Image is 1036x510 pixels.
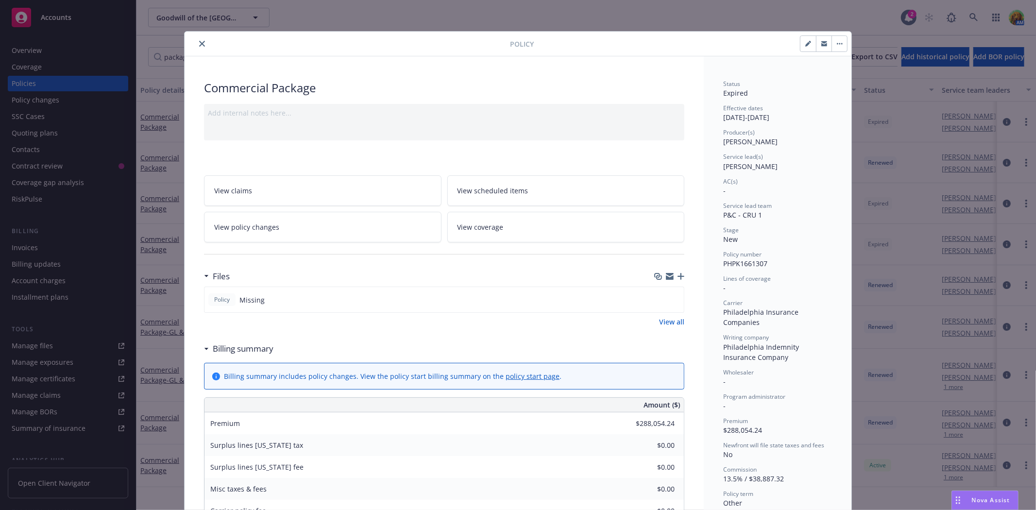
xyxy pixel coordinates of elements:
span: - [723,186,726,195]
a: View policy changes [204,212,442,242]
span: P&C - CRU 1 [723,210,762,220]
span: Newfront will file state taxes and fees [723,441,824,449]
span: Service lead(s) [723,153,763,161]
span: - [723,283,726,292]
div: Billing summary [204,342,273,355]
div: Drag to move [952,491,964,510]
span: View claims [214,186,252,196]
span: Other [723,498,742,508]
button: close [196,38,208,50]
span: Expired [723,88,748,98]
span: Policy term [723,490,753,498]
span: Misc taxes & fees [210,484,267,493]
span: [PERSON_NAME] [723,137,778,146]
span: View scheduled items [458,186,528,196]
a: policy start page [506,372,560,381]
span: $288,054.24 [723,425,762,435]
span: Policy [510,39,534,49]
h3: Files [213,270,230,283]
span: New [723,235,738,244]
span: Producer(s) [723,128,755,136]
span: Policy [212,295,232,304]
span: Nova Assist [972,496,1010,504]
div: Billing summary includes policy changes. View the policy start billing summary on the . [224,371,561,381]
a: View all [659,317,684,327]
span: Premium [723,417,748,425]
span: [PERSON_NAME] [723,162,778,171]
button: Nova Assist [951,491,1019,510]
span: View policy changes [214,222,279,232]
a: View coverage [447,212,685,242]
a: View claims [204,175,442,206]
span: Premium [210,419,240,428]
input: 0.00 [617,438,680,453]
span: Surplus lines [US_STATE] tax [210,441,303,450]
div: Add internal notes here... [208,108,680,118]
div: Commercial Package [204,80,684,96]
span: Policy number [723,250,762,258]
span: Status [723,80,740,88]
span: Effective dates [723,104,763,112]
span: Amount ($) [644,400,680,410]
span: Missing [239,295,265,305]
span: Commission [723,465,757,474]
span: Philadelphia Indemnity Insurance Company [723,342,801,362]
span: Philadelphia Insurance Companies [723,307,800,327]
a: View scheduled items [447,175,685,206]
span: View coverage [458,222,504,232]
span: Stage [723,226,739,234]
input: 0.00 [617,460,680,475]
span: Program administrator [723,392,785,401]
div: Files [204,270,230,283]
span: Carrier [723,299,743,307]
h3: Billing summary [213,342,273,355]
span: Lines of coverage [723,274,771,283]
span: No [723,450,732,459]
span: PHPK1661307 [723,259,767,268]
span: Writing company [723,333,769,341]
span: - [723,401,726,410]
span: 13.5% / $38,887.32 [723,474,784,483]
span: AC(s) [723,177,738,186]
div: [DATE] - [DATE] [723,104,832,122]
input: 0.00 [617,482,680,496]
span: Wholesaler [723,368,754,376]
span: Surplus lines [US_STATE] fee [210,462,304,472]
input: 0.00 [617,416,680,431]
span: Service lead team [723,202,772,210]
span: - [723,377,726,386]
